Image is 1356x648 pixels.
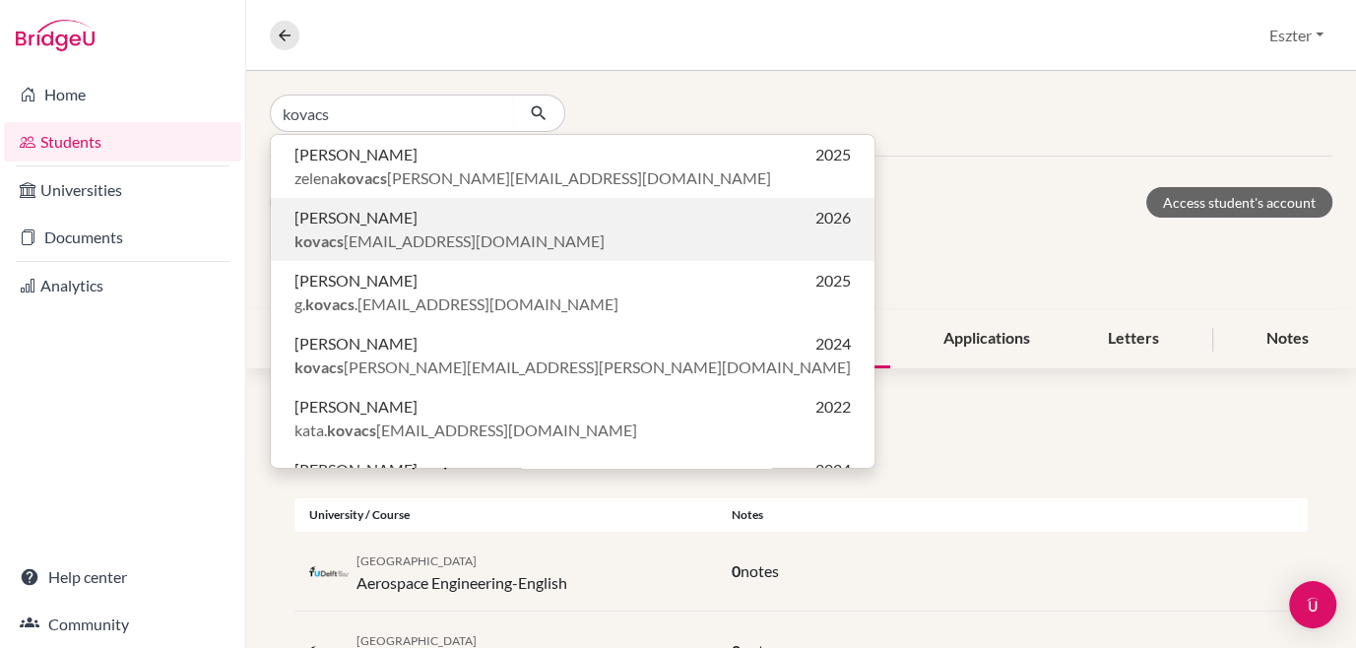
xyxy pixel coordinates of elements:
[4,170,241,210] a: Universities
[338,168,387,187] b: kovacs
[4,605,241,644] a: Community
[732,561,741,580] span: 0
[815,206,851,229] span: 2026
[1243,310,1332,368] div: Notes
[294,206,418,229] span: [PERSON_NAME]
[294,229,605,253] span: [EMAIL_ADDRESS][DOMAIN_NAME]
[294,269,418,292] span: [PERSON_NAME]
[294,166,771,190] span: zelena [PERSON_NAME][EMAIL_ADDRESS][DOMAIN_NAME]
[294,395,418,419] span: [PERSON_NAME]
[1260,17,1332,54] button: Eszter
[920,310,1054,368] div: Applications
[271,198,874,261] button: [PERSON_NAME]2026kovacs[EMAIL_ADDRESS][DOMAIN_NAME]
[16,20,95,51] img: Bridge-U
[271,261,874,324] button: [PERSON_NAME]2025g.kovacs.[EMAIL_ADDRESS][DOMAIN_NAME]
[309,564,349,579] img: nl_del_z3hjdhnm.png
[4,75,241,114] a: Home
[305,294,355,313] b: kovacs
[815,458,851,482] span: 2024
[294,231,344,250] b: kovacs
[815,143,851,166] span: 2025
[271,324,874,387] button: [PERSON_NAME]2024kovacs[PERSON_NAME][EMAIL_ADDRESS][PERSON_NAME][DOMAIN_NAME]
[294,332,418,356] span: [PERSON_NAME]
[815,395,851,419] span: 2022
[271,387,874,450] button: [PERSON_NAME]2022kata.kovacs[EMAIL_ADDRESS][DOMAIN_NAME]
[294,458,418,482] span: [PERSON_NAME]
[294,357,344,376] b: kovacs
[271,450,874,513] button: [PERSON_NAME]2024sugatagi.kovacs.[PERSON_NAME][EMAIL_ADDRESS][DOMAIN_NAME]
[4,557,241,597] a: Help center
[4,266,241,305] a: Analytics
[294,356,851,379] span: [PERSON_NAME][EMAIL_ADDRESS][PERSON_NAME][DOMAIN_NAME]
[294,419,637,442] span: kata. [EMAIL_ADDRESS][DOMAIN_NAME]
[741,561,779,580] span: notes
[294,143,418,166] span: [PERSON_NAME]
[270,95,514,132] input: Find student by name...
[1146,187,1332,218] a: Access student's account
[356,548,567,595] div: Aerospace Engineering-English
[294,292,618,316] span: g. .[EMAIL_ADDRESS][DOMAIN_NAME]
[1084,310,1183,368] div: Letters
[327,421,376,439] b: kovacs
[815,269,851,292] span: 2025
[294,506,717,524] div: University / Course
[4,218,241,257] a: Documents
[1289,581,1336,628] div: Open Intercom Messenger
[271,135,874,198] button: [PERSON_NAME]2025zelenakovacs[PERSON_NAME][EMAIL_ADDRESS][DOMAIN_NAME]
[815,332,851,356] span: 2024
[356,633,477,648] span: [GEOGRAPHIC_DATA]
[4,122,241,162] a: Students
[356,553,477,568] span: [GEOGRAPHIC_DATA]
[717,506,1308,524] div: Notes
